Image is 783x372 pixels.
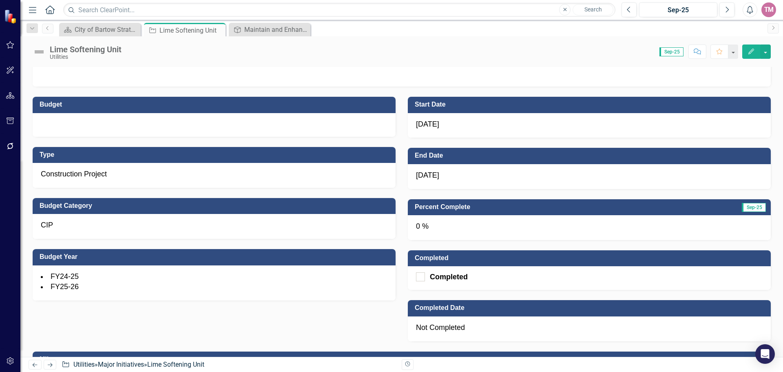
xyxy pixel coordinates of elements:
span: Sep-25 [742,203,766,212]
h3: Budget Year [40,253,391,261]
button: Sep-25 [639,2,717,17]
a: City of Bartow Strategy and Performance Dashboard [61,25,139,35]
div: Lime Softening Unit [147,361,204,368]
h3: Completed [415,254,767,262]
h3: End Date [415,152,767,159]
span: Search [584,6,602,13]
input: Search ClearPoint... [63,3,615,17]
button: TM [761,2,776,17]
h3: Percent Complete [415,203,658,211]
span: FY24-25 [51,272,79,281]
div: Open Intercom Messenger [755,344,775,364]
span: CIP [41,221,53,229]
h3: Budget Category [40,202,391,209]
img: ClearPoint Strategy [4,9,18,23]
img: Not Defined [33,45,46,58]
div: City of Bartow Strategy and Performance Dashboard [75,25,139,35]
div: Not Completed [408,316,771,341]
a: Utilities [73,361,95,368]
span: [DATE] [416,120,439,128]
span: [DATE] [416,171,439,179]
div: Utilities [50,54,122,60]
div: Sep-25 [642,5,714,15]
div: Lime Softening Unit [159,25,223,36]
a: Major Initiatives [98,361,144,368]
a: Maintain and Enhance City Infrastructure and Facilities [231,25,308,35]
h3: Type [40,151,391,158]
button: Search [573,4,613,16]
h3: Start Date [415,101,767,108]
span: Construction Project [41,170,107,178]
span: Sep-25 [659,47,683,56]
h3: Milestones [40,356,767,363]
h3: Budget [40,101,391,108]
span: FY25-26 [51,283,79,291]
div: Lime Softening Unit [50,45,122,54]
div: Maintain and Enhance City Infrastructure and Facilities [244,25,308,35]
div: » » [62,360,396,370]
h3: Completed Date [415,304,767,312]
div: 0 % [408,215,771,240]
